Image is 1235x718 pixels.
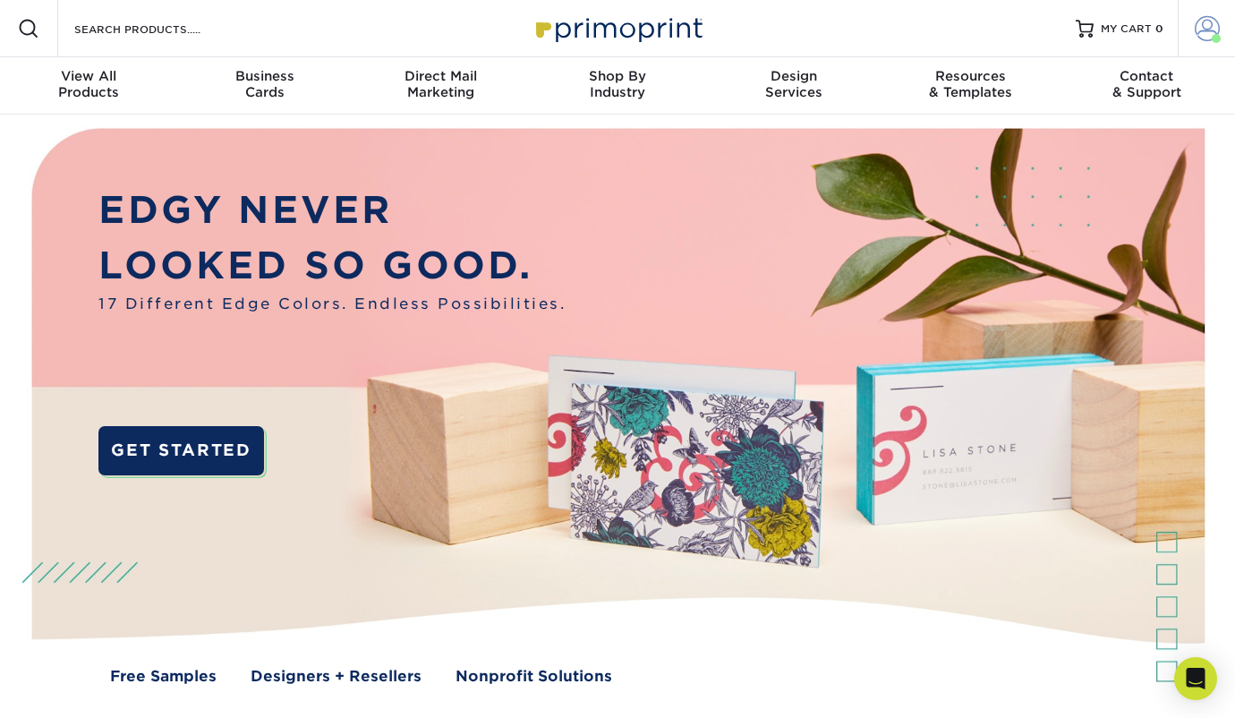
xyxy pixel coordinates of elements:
span: 17 Different Edge Colors. Endless Possibilities. [98,293,566,315]
span: MY CART [1101,21,1152,37]
div: Industry [529,68,705,100]
span: Design [706,68,882,84]
div: Open Intercom Messenger [1174,657,1217,700]
a: BusinessCards [176,57,353,115]
a: Nonprofit Solutions [456,665,612,688]
span: Direct Mail [353,68,529,84]
a: Contact& Support [1059,57,1235,115]
a: DesignServices [706,57,882,115]
span: Contact [1059,68,1235,84]
img: Primoprint [528,9,707,47]
input: SEARCH PRODUCTS..... [72,18,247,39]
a: Resources& Templates [882,57,1059,115]
span: 0 [1155,22,1163,35]
p: EDGY NEVER [98,182,566,237]
div: & Support [1059,68,1235,100]
span: Resources [882,68,1059,84]
span: Shop By [529,68,705,84]
p: LOOKED SO GOOD. [98,237,566,293]
div: & Templates [882,68,1059,100]
a: Shop ByIndustry [529,57,705,115]
a: Designers + Resellers [251,665,422,688]
div: Cards [176,68,353,100]
div: Marketing [353,68,529,100]
a: Free Samples [110,665,217,688]
div: Services [706,68,882,100]
a: Direct MailMarketing [353,57,529,115]
span: Business [176,68,353,84]
a: GET STARTED [98,426,263,475]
